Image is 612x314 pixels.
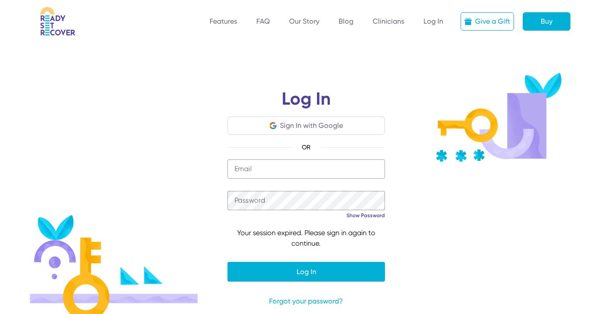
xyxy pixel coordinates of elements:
img: Key [436,73,562,162]
a: Blog [339,17,353,25]
a: Features [210,17,237,25]
div: Buy [541,16,553,27]
button: Sign In with Google [269,120,343,131]
a: Our Story [289,17,319,25]
button: Log In [227,262,385,282]
div: Sign In with Google [280,120,343,131]
a: Log In [423,17,443,25]
a: FAQ [256,17,270,25]
a: Buy [523,12,570,31]
a: Show Password [346,212,385,219]
div: Give a Gift [475,16,510,27]
div: Your session expired. Please sign in again to continue. [227,228,385,249]
span: OR [291,142,321,152]
a: Forgot your password? [227,296,385,307]
img: RSR [40,7,75,36]
a: Give a Gift [461,12,514,31]
h1: Log In [227,90,385,116]
a: Clinicians [373,17,404,25]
